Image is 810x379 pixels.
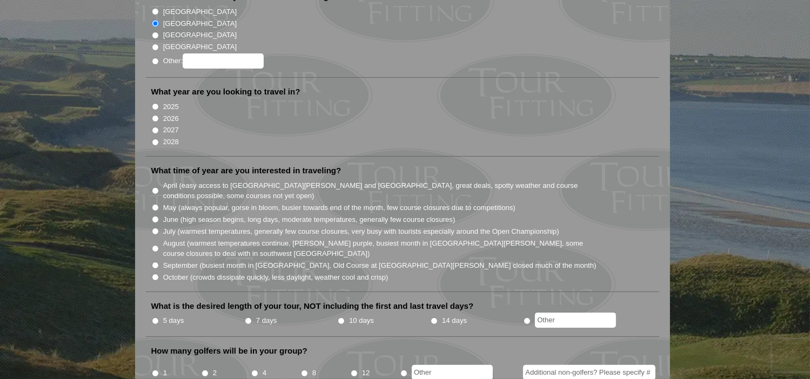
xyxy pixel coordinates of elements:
label: [GEOGRAPHIC_DATA] [163,42,237,52]
label: 2027 [163,125,179,136]
label: 7 days [256,315,277,326]
label: 12 [362,368,370,378]
label: 4 [263,368,266,378]
input: Other [535,313,616,328]
label: 2025 [163,101,179,112]
label: 2026 [163,113,179,124]
label: 2028 [163,137,179,147]
label: July (warmest temperatures, generally few course closures, very busy with tourists especially aro... [163,226,559,237]
label: April (easy access to [GEOGRAPHIC_DATA][PERSON_NAME] and [GEOGRAPHIC_DATA], great deals, spotty w... [163,180,598,201]
label: [GEOGRAPHIC_DATA] [163,30,237,40]
label: June (high season begins, long days, moderate temperatures, generally few course closures) [163,214,456,225]
label: 14 days [442,315,467,326]
label: What year are you looking to travel in? [151,86,300,97]
label: 8 [312,368,316,378]
label: How many golfers will be in your group? [151,346,307,356]
label: August (warmest temperatures continue, [PERSON_NAME] purple, busiest month in [GEOGRAPHIC_DATA][P... [163,238,598,259]
label: May (always popular, gorse in bloom, busier towards end of the month, few course closures due to ... [163,202,516,213]
label: October (crowds dissipate quickly, less daylight, weather cool and crisp) [163,272,389,283]
label: 10 days [349,315,374,326]
label: 5 days [163,315,184,326]
label: What is the desired length of your tour, NOT including the first and last travel days? [151,301,474,312]
label: 1 [163,368,167,378]
label: [GEOGRAPHIC_DATA] [163,18,237,29]
label: [GEOGRAPHIC_DATA] [163,6,237,17]
label: Other: [163,53,264,69]
label: What time of year are you interested in traveling? [151,165,342,176]
label: 2 [213,368,217,378]
input: Other: [183,53,264,69]
label: September (busiest month in [GEOGRAPHIC_DATA], Old Course at [GEOGRAPHIC_DATA][PERSON_NAME] close... [163,260,597,271]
